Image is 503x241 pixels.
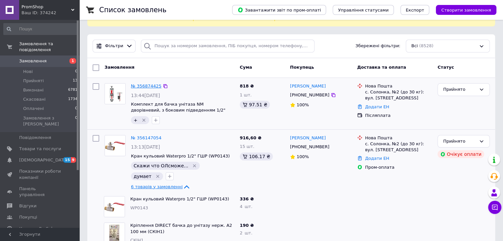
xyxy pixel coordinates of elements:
span: Виконані [23,87,44,93]
div: Нова Пошта [365,135,432,141]
span: 0 [75,106,77,112]
a: Кріплення DIRECT бачка до унітазу нерж. А2 100 мм (СКІН1) [130,223,232,234]
a: Створити замовлення [429,7,496,12]
a: 6 товарів у замовленні [131,184,190,189]
span: (8528) [419,43,433,48]
svg: Видалити мітку [155,174,160,179]
span: Повідомлення [19,135,51,141]
img: Фото товару [105,135,125,156]
span: Покупець [290,65,314,70]
span: Збережені фільтри: [356,43,400,49]
a: Фото товару [105,83,126,104]
span: Прийняті [23,78,44,84]
span: 4 шт. [240,204,252,209]
span: Статус [438,65,454,70]
span: 818 ₴ [240,84,254,88]
span: Скасовані [23,96,46,102]
span: 0 [75,69,77,75]
div: Післяплата [365,113,432,119]
a: Додати ЕН [365,104,389,109]
span: Оплачені [23,106,44,112]
div: Нова Пошта [365,83,432,89]
span: Cума [240,65,252,70]
input: Пошук [3,23,78,35]
span: Покупці [19,214,37,220]
a: № 356147054 [131,135,161,140]
span: 100% [297,102,309,107]
span: Експорт [406,8,424,13]
button: Створити замовлення [436,5,496,15]
button: Завантажити звіт по пром-оплаті [232,5,326,15]
span: + [134,118,138,123]
span: Замовлення [105,65,134,70]
a: Кран кульовий Waterpro 1/2" ГШР (WP0143) [131,154,230,158]
img: Фото товару [105,84,125,104]
span: 100% [297,154,309,159]
span: Нові [23,69,33,75]
a: Додати ЕН [365,156,389,161]
a: Кран кульовий Waterpro 1/2" ГШР (WP0143) [130,196,229,201]
span: 6781 [68,87,77,93]
span: 916,60 ₴ [240,135,262,140]
svg: Видалити мітку [141,118,147,123]
span: 0 [75,115,77,127]
span: Фільтри [105,43,123,49]
span: Управління статусами [338,8,389,13]
span: 9 [71,157,76,163]
span: Створити замовлення [441,8,491,13]
a: № 356874425 [131,84,161,88]
span: Товари та послуги [19,146,61,152]
button: Чат з покупцем [488,201,501,214]
div: Ваш ID: 374242 [21,10,79,16]
button: Експорт [400,5,430,15]
span: 190 ₴ [240,223,254,228]
span: 13:44[DATE] [131,93,160,98]
div: с. Солонка, №2 (до 30 кг): вул. [STREET_ADDRESS] [365,89,432,101]
span: Скажи что ОЛсможе... [134,163,188,168]
span: 1734 [68,96,77,102]
span: Доставка та оплата [357,65,406,70]
a: [PERSON_NAME] [290,135,326,141]
div: Прийнято [443,86,476,93]
span: Замовлення [19,58,47,64]
div: с. Солонка, №2 (до 30 кг): вул. [STREET_ADDRESS] [365,141,432,153]
a: Комплект для бачка унітаза NM дворівневий, з боковим підведенням 1/2" [131,102,226,113]
button: Управління статусами [333,5,394,15]
span: 1 шт. [240,92,252,97]
span: Замовлення з [PERSON_NAME] [23,115,75,127]
a: Фото товару [105,135,126,156]
div: 106.17 ₴ [240,153,273,160]
span: думает [134,174,151,179]
span: WP0143 [130,205,148,210]
span: 15 шт. [240,144,254,149]
h1: Список замовлень [99,6,166,14]
div: Очікує оплати [438,150,484,158]
span: Каталог ProSale [19,226,55,232]
div: [PHONE_NUMBER] [289,143,331,151]
span: [DEMOGRAPHIC_DATA] [19,157,68,163]
div: 97.51 ₴ [240,101,270,109]
svg: Видалити мітку [192,163,197,168]
span: 15 [63,157,71,163]
span: 1 [69,58,76,64]
span: Показники роботи компанії [19,168,61,180]
span: Панель управління [19,186,61,198]
span: 336 ₴ [240,196,254,201]
img: Фото товару [104,196,125,217]
span: Всі [411,43,418,49]
span: 13:13[DATE] [131,144,160,150]
span: 13 [73,78,77,84]
span: 2 шт. [240,230,252,235]
span: 6 товарів у замовленні [131,184,183,189]
div: Пром-оплата [365,164,432,170]
div: Прийнято [443,138,476,145]
a: [PERSON_NAME] [290,83,326,89]
span: Завантажити звіт по пром-оплаті [237,7,321,13]
span: Відгуки [19,203,36,209]
input: Пошук за номером замовлення, ПІБ покупця, номером телефону, Email, номером накладної [141,40,314,52]
span: PromShop [21,4,71,10]
div: [PHONE_NUMBER] [289,91,331,99]
span: Замовлення та повідомлення [19,41,79,53]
